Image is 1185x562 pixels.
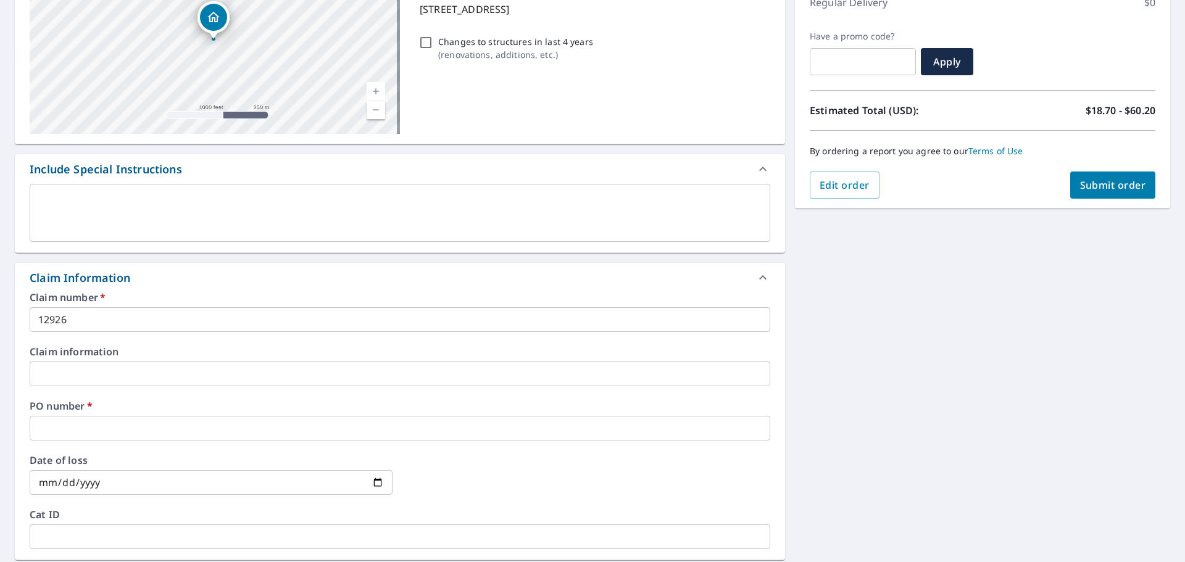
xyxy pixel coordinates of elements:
label: Date of loss [30,455,393,465]
a: Terms of Use [968,145,1023,157]
button: Apply [921,48,973,75]
p: Changes to structures in last 4 years [438,35,593,48]
div: Include Special Instructions [15,154,785,184]
span: Submit order [1080,178,1146,192]
div: Claim Information [15,263,785,292]
a: Current Level 15, Zoom Out [367,101,385,119]
label: Have a promo code? [810,31,916,42]
label: Cat ID [30,510,770,519]
p: Estimated Total (USD): [810,103,983,118]
p: $18.70 - $60.20 [1086,103,1155,118]
div: Claim Information [30,270,130,286]
p: ( renovations, additions, etc. ) [438,48,593,61]
p: [STREET_ADDRESS] [420,2,765,17]
label: Claim number [30,292,770,302]
span: Edit order [820,178,870,192]
div: Include Special Instructions [30,161,182,178]
span: Apply [931,55,963,68]
button: Submit order [1070,171,1156,199]
label: PO number [30,401,770,411]
div: Dropped pin, building 1, Residential property, 12926 Spring Valley Rd Donnelly, ID 83615 [197,1,230,39]
p: By ordering a report you agree to our [810,146,1155,157]
a: Current Level 15, Zoom In [367,82,385,101]
label: Claim information [30,347,770,357]
button: Edit order [810,171,879,199]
